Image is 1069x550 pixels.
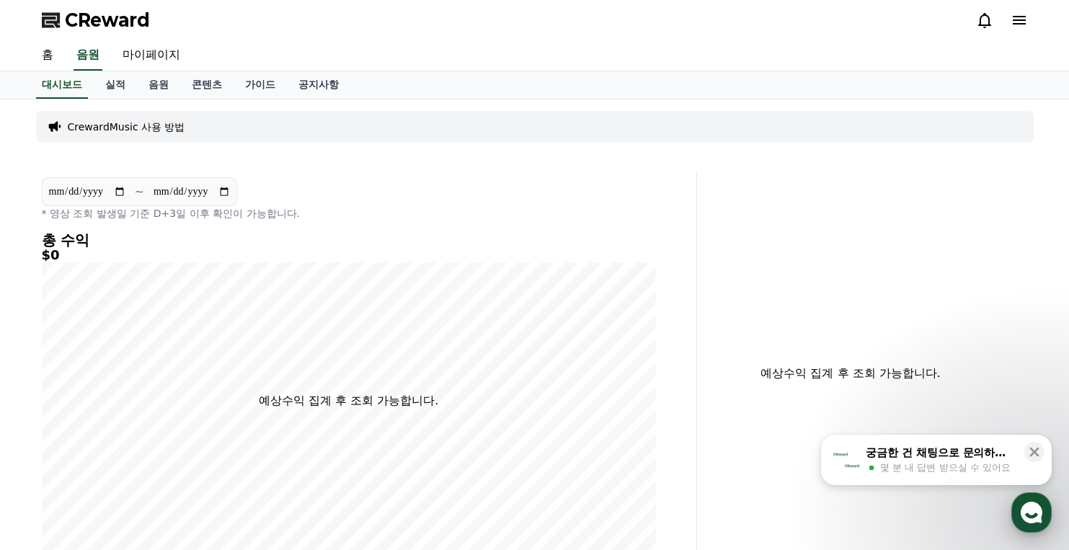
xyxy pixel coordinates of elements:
span: CReward [65,9,150,32]
a: 마이페이지 [111,40,192,71]
a: 가이드 [234,71,287,99]
p: * 영상 조회 발생일 기준 D+3일 이후 확인이 가능합니다. [42,206,656,221]
a: CReward [42,9,150,32]
h5: $0 [42,248,656,262]
a: 홈 [4,430,95,466]
span: 홈 [45,452,54,463]
a: 공지사항 [287,71,350,99]
a: 대시보드 [36,71,88,99]
p: 예상수익 집계 후 조회 가능합니다. [709,365,993,382]
p: 예상수익 집계 후 조회 가능합니다. [259,392,438,409]
a: 콘텐츠 [180,71,234,99]
a: 실적 [94,71,137,99]
a: 대화 [95,430,186,466]
a: CrewardMusic 사용 방법 [68,120,185,134]
a: 홈 [30,40,65,71]
a: 설정 [186,430,277,466]
span: 설정 [223,452,240,463]
p: ~ [135,183,144,200]
h4: 총 수익 [42,232,656,248]
a: 음원 [137,71,180,99]
span: 대화 [132,453,149,464]
a: 음원 [74,40,102,71]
